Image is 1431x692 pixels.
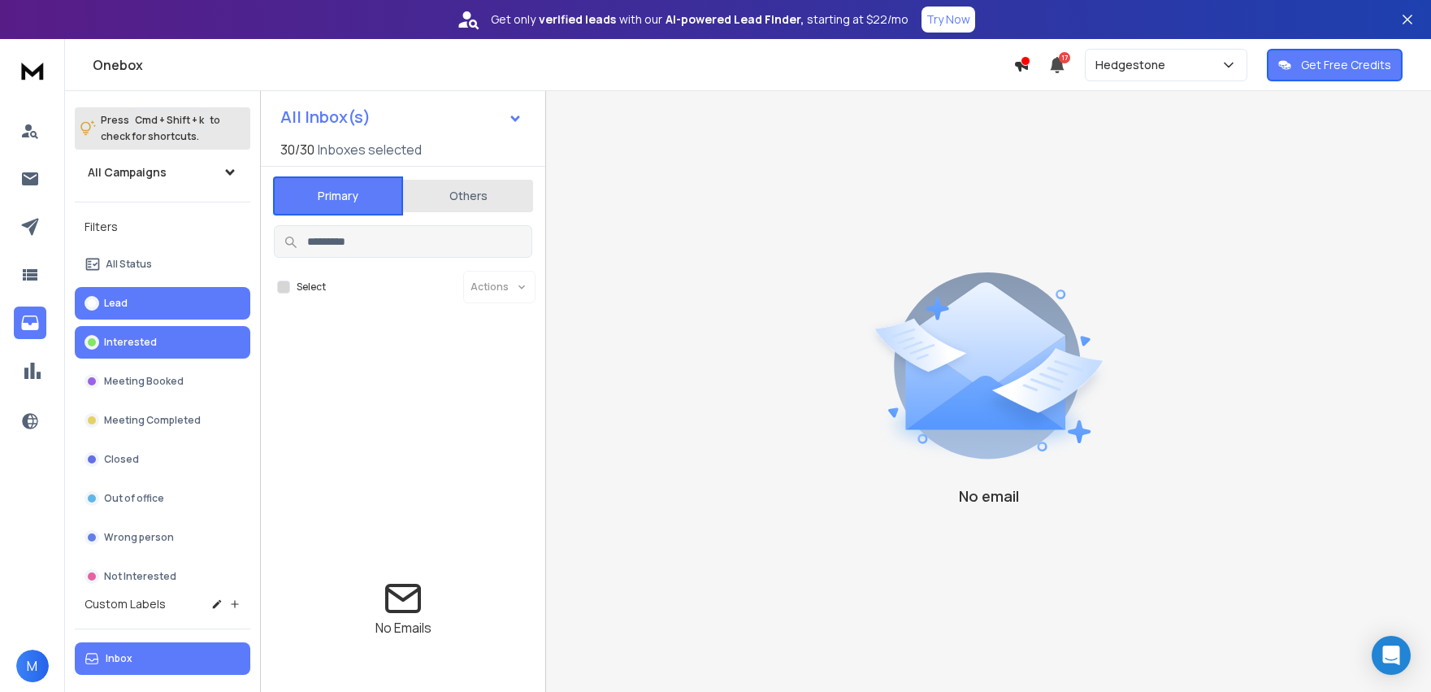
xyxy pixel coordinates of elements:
button: All Campaigns [75,156,250,189]
div: Open Intercom Messenger [1372,636,1411,675]
p: No Emails [375,618,431,638]
h3: Custom Labels [85,596,166,612]
button: Others [403,178,533,214]
p: Get only with our starting at $22/mo [491,11,908,28]
p: Meeting Booked [104,375,184,388]
p: Get Free Credits [1301,57,1391,73]
button: Not Interested [75,560,250,593]
button: All Inbox(s) [267,101,536,133]
button: Closed [75,443,250,476]
p: Wrong person [104,531,174,544]
h1: Onebox [93,55,1013,75]
h1: All Campaigns [88,164,167,181]
span: 17 [1059,52,1070,63]
p: Lead [104,297,128,310]
button: Out of office [75,482,250,515]
img: logo [16,55,49,85]
p: Meeting Completed [104,414,201,427]
p: Try Now [926,11,970,28]
p: Hedgestone [1095,57,1172,73]
h1: All Inbox(s) [280,109,371,125]
button: Try Now [921,7,975,33]
p: Inbox [106,652,132,665]
h3: Inboxes selected [318,140,422,159]
p: Out of office [104,492,164,505]
p: Press to check for shortcuts. [101,112,220,145]
strong: verified leads [539,11,616,28]
button: Interested [75,326,250,359]
span: Cmd + Shift + k [132,111,206,129]
button: Inbox [75,642,250,675]
button: M [16,650,49,682]
button: Meeting Completed [75,404,250,437]
button: All Status [75,248,250,281]
button: Meeting Booked [75,365,250,398]
p: No email [959,485,1019,507]
strong: AI-powered Lead Finder, [666,11,804,28]
button: Primary [273,176,403,215]
p: Not Interested [104,570,176,583]
p: Closed [104,453,139,466]
button: Get Free Credits [1267,49,1403,81]
span: 30 / 30 [280,140,314,159]
button: Wrong person [75,521,250,554]
p: Interested [104,336,157,349]
h3: Filters [75,215,250,238]
p: All Status [106,258,152,271]
label: Select [297,281,326,294]
button: Lead [75,287,250,320]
